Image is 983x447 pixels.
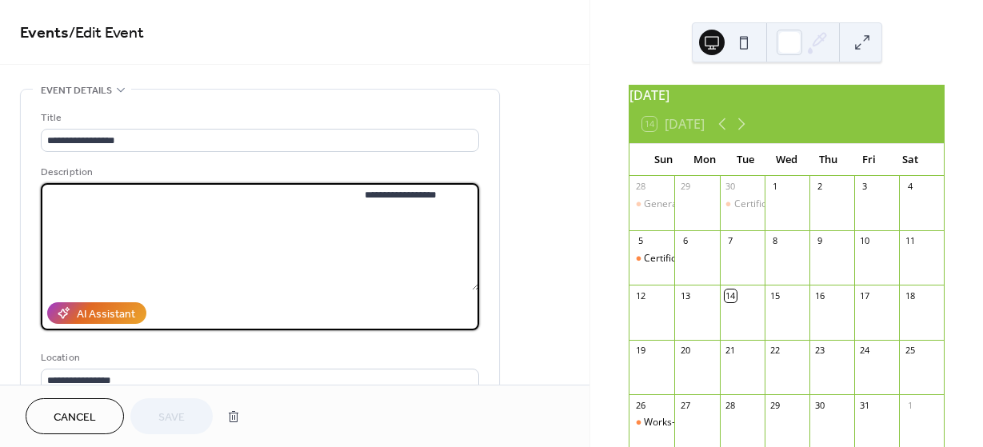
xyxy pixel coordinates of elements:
[69,18,144,49] span: / Edit Event
[644,198,772,211] div: General Meeting MTAC-WLA
[679,399,691,411] div: 27
[904,289,916,301] div: 18
[725,399,737,411] div: 28
[644,416,726,429] div: Works-In-Progress
[904,399,916,411] div: 1
[41,164,476,181] div: Description
[679,345,691,357] div: 20
[679,181,691,193] div: 29
[849,144,890,176] div: Fri
[769,289,781,301] div: 15
[26,398,124,434] button: Cancel
[634,289,646,301] div: 12
[47,302,146,324] button: AI Assistant
[807,144,849,176] div: Thu
[859,235,871,247] div: 10
[644,252,801,265] div: Certificate of Merit (CM) Evaluation
[904,345,916,357] div: 25
[642,144,684,176] div: Sun
[889,144,931,176] div: Sat
[859,399,871,411] div: 31
[629,416,674,429] div: Works-In-Progress
[20,18,69,49] a: Events
[814,289,826,301] div: 16
[814,345,826,357] div: 23
[814,181,826,193] div: 2
[634,181,646,193] div: 28
[859,289,871,301] div: 17
[859,345,871,357] div: 24
[720,198,765,211] div: Certificate of Merit (CM) Evaluation
[859,181,871,193] div: 3
[769,181,781,193] div: 1
[769,345,781,357] div: 22
[904,181,916,193] div: 4
[679,289,691,301] div: 13
[734,198,891,211] div: Certificate of Merit (CM) Evaluation
[725,289,737,301] div: 14
[629,86,944,105] div: [DATE]
[634,235,646,247] div: 5
[684,144,725,176] div: Mon
[769,399,781,411] div: 29
[77,306,135,323] div: AI Assistant
[769,235,781,247] div: 8
[54,409,96,426] span: Cancel
[634,345,646,357] div: 19
[725,235,737,247] div: 7
[634,399,646,411] div: 26
[41,349,476,366] div: Location
[725,345,737,357] div: 21
[725,144,766,176] div: Tue
[766,144,808,176] div: Wed
[904,235,916,247] div: 11
[41,110,476,126] div: Title
[679,235,691,247] div: 6
[629,252,674,265] div: Certificate of Merit (CM) Evaluation
[814,399,826,411] div: 30
[41,82,112,99] span: Event details
[629,198,674,211] div: General Meeting MTAC-WLA
[725,181,737,193] div: 30
[814,235,826,247] div: 9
